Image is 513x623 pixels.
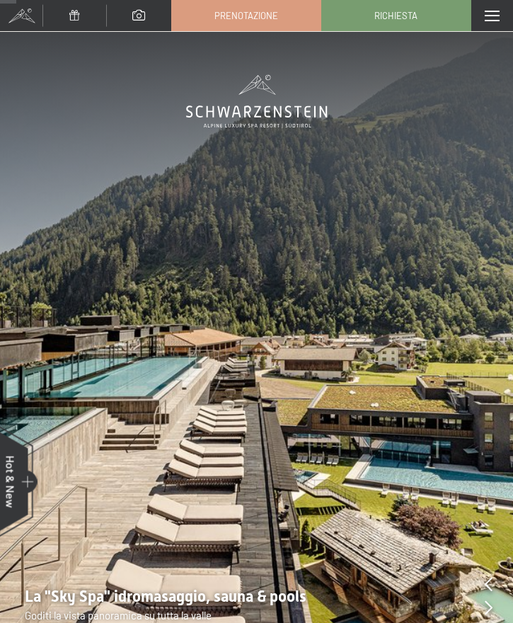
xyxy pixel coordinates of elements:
span: Prenotazione [214,9,278,22]
span: La "Sky Spa" idromasaggio, sauna & pools [25,588,306,605]
span: Richiesta [374,9,417,22]
span: Goditi la vista panoramica su tutta la valle [25,609,212,622]
a: Prenotazione [172,1,321,30]
a: Richiesta [322,1,471,30]
span: Hot & New [4,455,18,508]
